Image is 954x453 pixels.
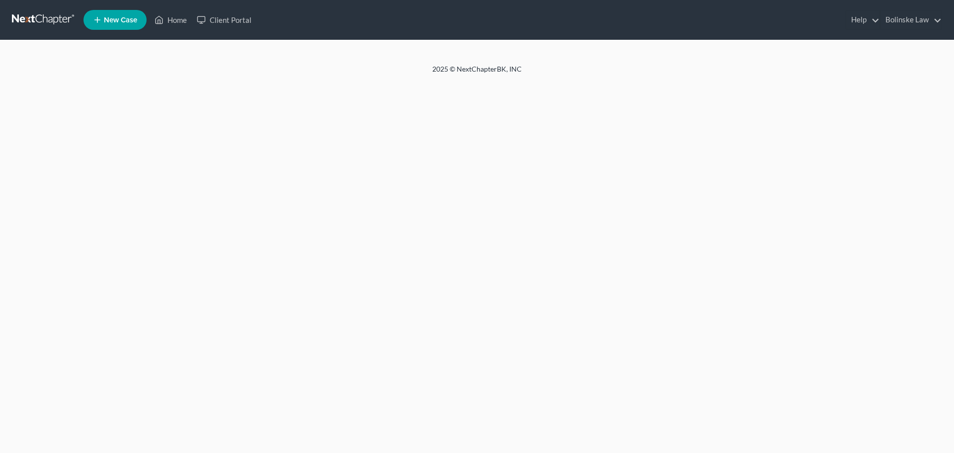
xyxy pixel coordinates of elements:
[192,11,256,29] a: Client Portal
[83,10,147,30] new-legal-case-button: New Case
[150,11,192,29] a: Home
[846,11,879,29] a: Help
[880,11,942,29] a: Bolinske Law
[194,64,760,82] div: 2025 © NextChapterBK, INC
